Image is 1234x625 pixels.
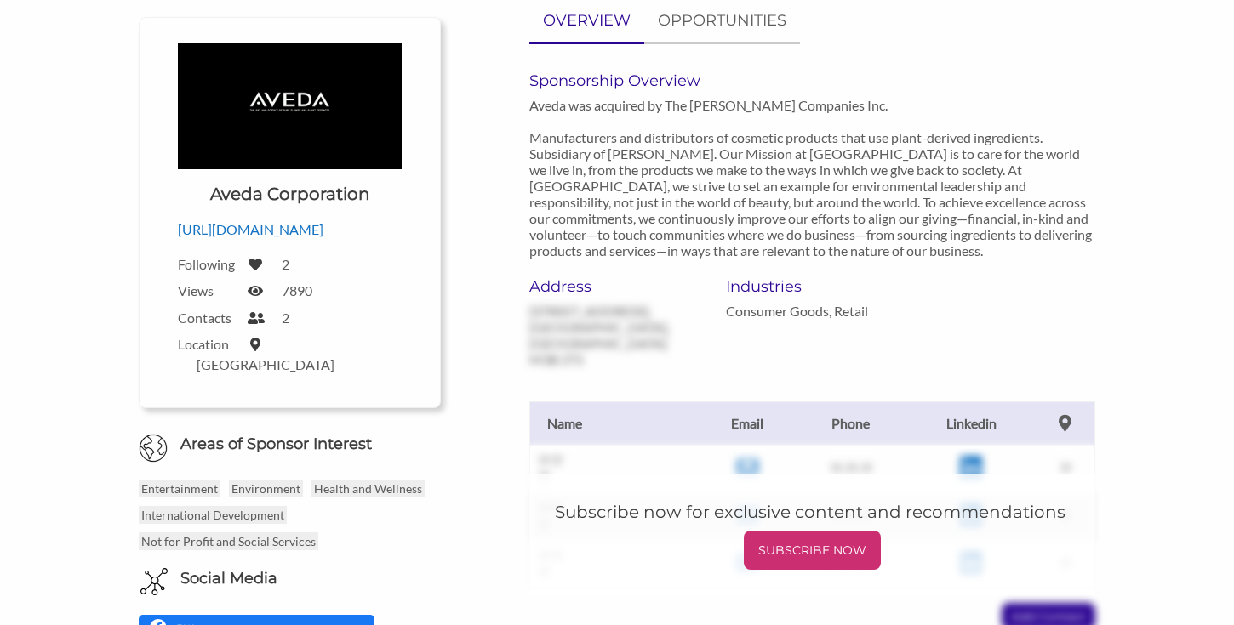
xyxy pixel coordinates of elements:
[282,310,289,326] label: 2
[210,182,370,206] h1: Aveda Corporation
[139,480,220,497] p: Entertainment
[178,282,237,298] label: Views
[178,336,237,352] label: Location
[126,434,453,455] h6: Areas of Sponsor Interest
[906,401,1036,445] th: Linkedin
[529,71,1095,90] h6: Sponsorship Overview
[529,277,701,296] h6: Address
[178,310,237,326] label: Contacts
[543,9,631,33] p: OVERVIEW
[139,506,287,524] p: International Development
[700,401,795,445] th: Email
[555,500,1070,524] h5: Subscribe now for exclusive content and recommendations
[178,219,401,241] p: [URL][DOMAIN_NAME]
[178,43,401,169] img: Aveda, The Estée Lauder Companies Inc. Logo
[178,256,237,272] label: Following
[726,277,898,296] h6: Industries
[311,480,425,497] p: Health and Wellness
[197,356,334,372] label: [GEOGRAPHIC_DATA]
[180,568,277,589] h6: Social Media
[529,97,1095,259] p: Aveda was acquired by The [PERSON_NAME] Companies Inc. Manufacturers and distributors of cosmetic...
[751,537,874,563] p: SUBSCRIBE NOW
[555,531,1070,570] a: SUBSCRIBE NOW
[229,480,303,497] p: Environment
[139,532,318,550] p: Not for Profit and Social Services
[726,303,898,319] p: Consumer Goods, Retail
[658,9,786,33] p: OPPORTUNITIES
[140,568,168,595] img: Social Media Icon
[282,256,289,272] label: 2
[529,401,700,445] th: Name
[282,282,312,298] label: 7890
[795,401,906,445] th: Phone
[139,434,168,463] img: Globe Icon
